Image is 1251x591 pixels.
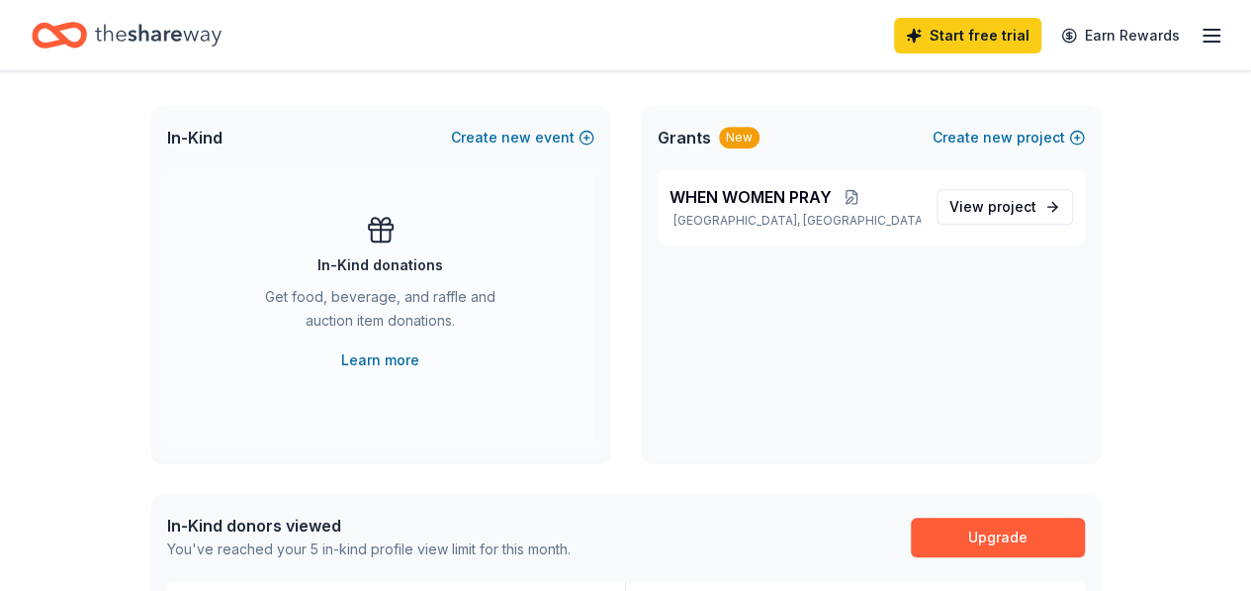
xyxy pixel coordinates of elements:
div: In-Kind donations [317,253,443,277]
button: Createnewproject [933,126,1085,149]
a: Learn more [341,348,419,372]
span: View [949,195,1036,219]
div: New [719,127,760,148]
div: Get food, beverage, and raffle and auction item donations. [246,285,515,341]
div: You've reached your 5 in-kind profile view limit for this month. [167,538,571,561]
span: WHEN WOMEN PRAY [670,185,832,209]
a: View project [937,189,1073,225]
span: project [988,198,1036,215]
div: In-Kind donors viewed [167,514,571,538]
p: [GEOGRAPHIC_DATA], [GEOGRAPHIC_DATA] [670,213,921,229]
button: Createnewevent [451,126,594,149]
a: Home [32,12,222,58]
span: new [501,126,531,149]
a: Upgrade [911,518,1085,557]
span: Grants [658,126,711,149]
a: Earn Rewards [1049,18,1192,53]
span: In-Kind [167,126,223,149]
a: Start free trial [894,18,1041,53]
span: new [983,126,1013,149]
